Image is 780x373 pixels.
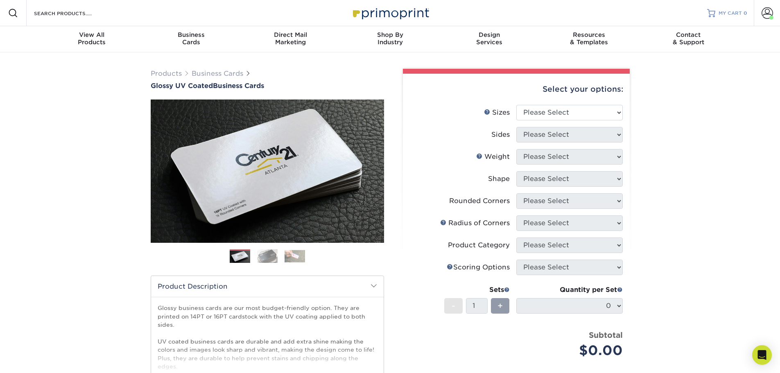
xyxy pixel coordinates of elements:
span: 0 [744,10,747,16]
input: SEARCH PRODUCTS..... [33,8,113,18]
span: - [452,300,455,312]
div: Industry [340,31,440,46]
span: Shop By [340,31,440,38]
div: Marketing [241,31,340,46]
h1: Business Cards [151,82,384,90]
div: Cards [141,31,241,46]
a: Products [151,70,182,77]
img: Primoprint [349,4,431,22]
div: Products [42,31,142,46]
span: Business [141,31,241,38]
div: Shape [488,174,510,184]
div: & Templates [539,31,639,46]
a: View AllProducts [42,26,142,52]
span: + [497,300,503,312]
img: Business Cards 02 [257,249,278,263]
div: Sizes [484,108,510,118]
img: Business Cards 01 [230,246,250,267]
span: View All [42,31,142,38]
div: Sides [491,130,510,140]
span: Contact [639,31,738,38]
a: Contact& Support [639,26,738,52]
span: Design [440,31,539,38]
a: Direct MailMarketing [241,26,340,52]
a: Shop ByIndustry [340,26,440,52]
img: Glossy UV Coated 01 [151,54,384,288]
div: Radius of Corners [440,218,510,228]
div: Scoring Options [447,262,510,272]
div: Select your options: [409,74,623,105]
div: Services [440,31,539,46]
span: MY CART [719,10,742,17]
a: BusinessCards [141,26,241,52]
span: Resources [539,31,639,38]
div: Sets [444,285,510,295]
h2: Product Description [151,276,384,297]
div: Open Intercom Messenger [752,345,772,365]
a: DesignServices [440,26,539,52]
div: Product Category [448,240,510,250]
a: Resources& Templates [539,26,639,52]
span: Glossy UV Coated [151,82,213,90]
div: Weight [476,152,510,162]
div: Quantity per Set [516,285,623,295]
div: & Support [639,31,738,46]
div: $0.00 [522,341,623,360]
a: Glossy UV CoatedBusiness Cards [151,82,384,90]
div: Rounded Corners [449,196,510,206]
strong: Subtotal [589,330,623,339]
a: Business Cards [192,70,243,77]
img: Business Cards 03 [285,250,305,262]
span: Direct Mail [241,31,340,38]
